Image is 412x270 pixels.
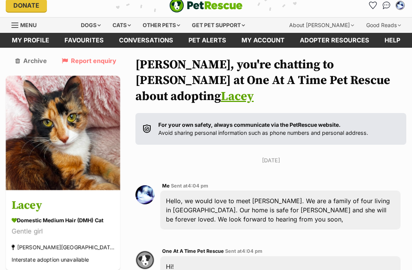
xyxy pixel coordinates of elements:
[11,226,114,236] div: Gentle girl
[221,89,254,104] a: Lacey
[20,22,37,28] span: Menu
[242,248,262,254] span: 4:04 pm
[6,76,120,190] img: Lacey
[361,18,406,33] div: Good Reads
[107,18,136,33] div: Cats
[292,33,377,48] a: Adopter resources
[162,248,224,254] span: One At A Time Pet Rescue
[11,256,89,263] span: Interstate adoption unavailable
[11,242,114,252] div: [PERSON_NAME][GEOGRAPHIC_DATA]
[135,185,154,204] img: Jody carroll profile pic
[234,33,292,48] a: My account
[57,33,111,48] a: Favourites
[160,191,401,230] div: Hello, we would love to meet [PERSON_NAME]. We are a family of four living in [GEOGRAPHIC_DATA]. ...
[135,156,406,164] p: [DATE]
[11,216,114,224] div: Domestic Medium Hair (DMH) Cat
[11,197,114,214] h3: Lacey
[135,57,406,105] h1: [PERSON_NAME], you're chatting to [PERSON_NAME] at One At A Time Pet Rescue about adopting
[162,183,170,189] span: Me
[225,248,262,254] span: Sent at
[377,33,408,48] a: Help
[4,33,57,48] a: My profile
[135,251,154,270] img: One At A Time Pet Rescue profile pic
[284,18,359,33] div: About [PERSON_NAME]
[187,18,250,33] div: Get pet support
[188,183,208,189] span: 4:04 pm
[111,33,181,48] a: conversations
[76,18,106,33] div: Dogs
[137,18,185,33] div: Other pets
[11,18,42,31] a: Menu
[158,121,341,128] strong: For your own safety, always communicate via the PetRescue website.
[171,183,208,189] span: Sent at
[181,33,234,48] a: Pet alerts
[62,57,116,64] a: Report enquiry
[15,57,47,64] a: Archive
[396,2,404,9] img: Jody carroll profile pic
[158,121,368,137] p: Avoid sharing personal information such as phone numbers and personal address.
[383,2,391,9] img: chat-41dd97257d64d25036548639549fe6c8038ab92f7586957e7f3b1b290dea8141.svg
